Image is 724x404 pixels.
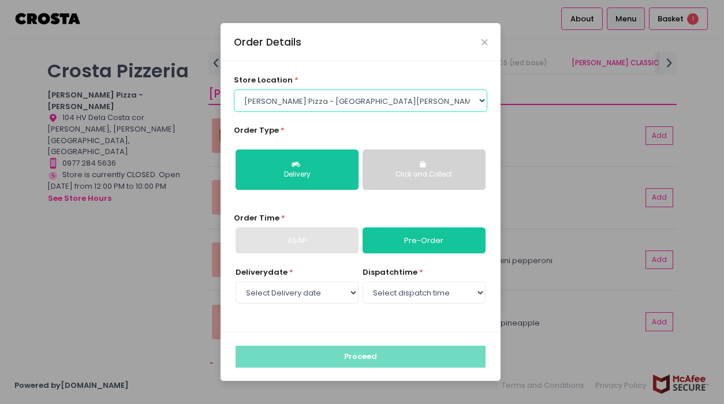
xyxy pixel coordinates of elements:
[234,125,279,136] span: Order Type
[236,267,288,278] span: Delivery date
[363,267,417,278] span: dispatch time
[371,170,477,180] div: Click and Collect
[363,227,486,254] a: Pre-Order
[234,212,279,223] span: Order Time
[244,170,350,180] div: Delivery
[482,39,487,45] button: Close
[234,74,293,85] span: store location
[236,346,486,368] button: Proceed
[234,35,301,50] div: Order Details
